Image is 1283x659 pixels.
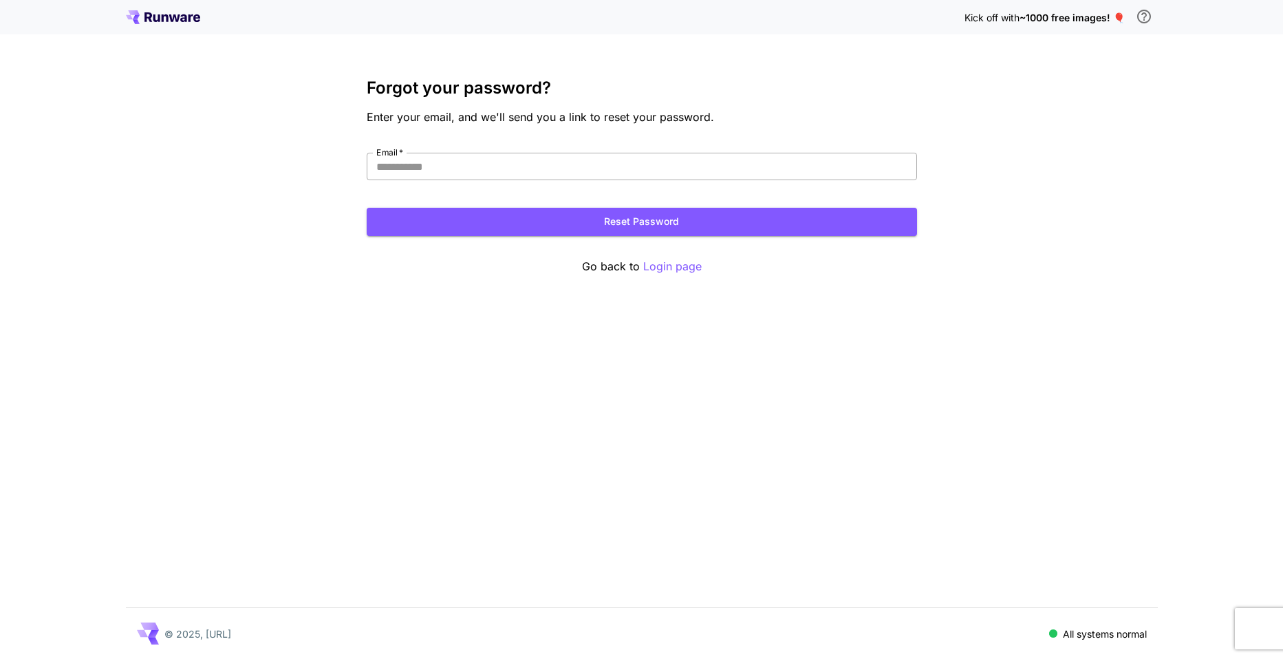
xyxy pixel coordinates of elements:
[164,627,231,641] p: © 2025, [URL]
[376,147,403,158] label: Email
[1020,12,1125,23] span: ~1000 free images! 🎈
[964,12,1020,23] span: Kick off with
[367,109,917,125] p: Enter your email, and we'll send you a link to reset your password.
[1130,3,1158,30] button: In order to qualify for free credit, you need to sign up with a business email address and click ...
[367,258,917,275] p: Go back to
[643,258,702,275] button: Login page
[1063,627,1147,641] p: All systems normal
[367,78,917,98] h3: Forgot your password?
[367,208,917,236] button: Reset Password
